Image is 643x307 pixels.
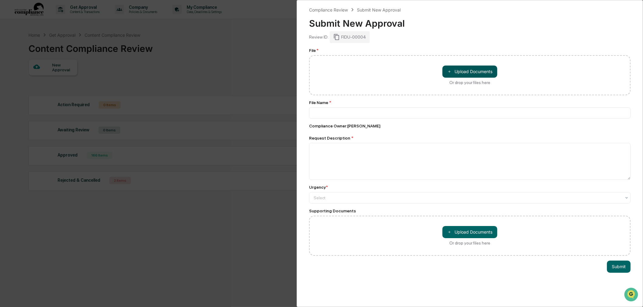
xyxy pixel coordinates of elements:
div: Compliance Review [309,7,348,12]
div: Or drop your files here [449,80,490,85]
div: Or drop your files here [449,241,490,245]
div: 🗄️ [44,77,49,82]
span: Attestations [50,76,75,83]
div: FIDU-00004 [330,31,370,43]
div: File Name [309,100,631,105]
span: Pylon [60,103,73,107]
div: File [309,48,631,53]
div: 🔎 [6,89,11,93]
button: Or drop your files here [442,226,497,238]
button: Submit [607,261,631,273]
a: 🗄️Attestations [42,74,78,85]
div: We're available if you need us! [21,52,77,57]
div: Supporting Documents [309,208,631,213]
div: Review ID: [309,35,328,39]
a: 🔎Data Lookup [4,86,41,96]
span: ＋ [447,229,451,235]
div: Compliance Owner : [PERSON_NAME] [309,123,631,128]
span: Preclearance [12,76,39,83]
div: Submit New Approval [309,13,631,29]
span: ＋ [447,69,451,74]
div: Request Description [309,136,631,140]
p: How can we help? [6,13,110,22]
div: Urgency [309,185,328,190]
div: Submit New Approval [357,7,401,12]
img: 1746055101610-c473b297-6a78-478c-a979-82029cc54cd1 [6,46,17,57]
button: Or drop your files here [442,66,497,78]
div: Start new chat [21,46,99,52]
span: Data Lookup [12,88,38,94]
a: Powered byPylon [43,103,73,107]
div: 🖐️ [6,77,11,82]
iframe: Open customer support [624,287,640,303]
button: Start new chat [103,48,110,56]
a: 🖐️Preclearance [4,74,42,85]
